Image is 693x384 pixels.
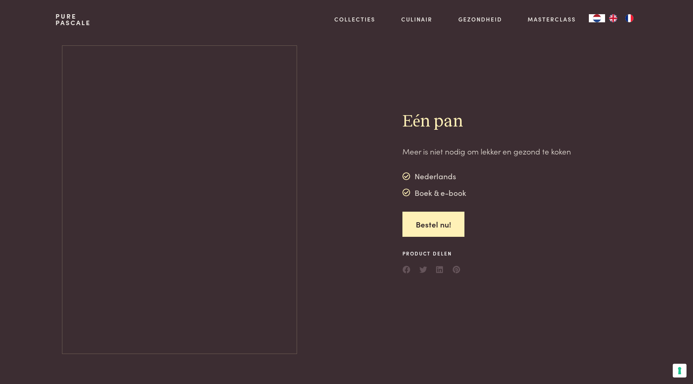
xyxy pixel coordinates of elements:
button: Uw voorkeuren voor toestemming voor trackingtechnologieën [673,364,687,378]
div: Boek & e-book [402,187,466,199]
a: Bestel nu! [402,212,464,237]
aside: Language selected: Nederlands [589,14,637,22]
div: Language [589,14,605,22]
a: PurePascale [56,13,91,26]
a: NL [589,14,605,22]
a: EN [605,14,621,22]
a: Gezondheid [458,15,502,24]
a: Culinair [401,15,432,24]
p: Meer is niet nodig om lekker en gezond te koken [402,146,571,157]
a: FR [621,14,637,22]
span: Product delen [402,250,461,257]
a: Masterclass [528,15,576,24]
ul: Language list [605,14,637,22]
div: Nederlands [402,170,466,182]
h2: Eén pan [402,111,571,133]
a: Collecties [334,15,375,24]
